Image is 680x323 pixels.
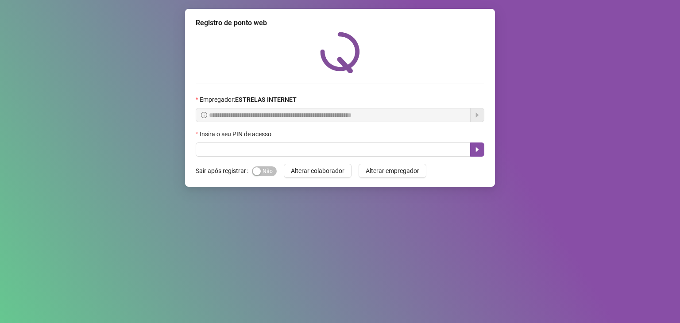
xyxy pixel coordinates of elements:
[196,129,277,139] label: Insira o seu PIN de acesso
[366,166,419,176] span: Alterar empregador
[196,164,252,178] label: Sair após registrar
[235,96,297,103] strong: ESTRELAS INTERNET
[359,164,426,178] button: Alterar empregador
[291,166,344,176] span: Alterar colaborador
[284,164,352,178] button: Alterar colaborador
[320,32,360,73] img: QRPoint
[474,146,481,153] span: caret-right
[200,95,297,104] span: Empregador :
[196,18,484,28] div: Registro de ponto web
[201,112,207,118] span: info-circle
